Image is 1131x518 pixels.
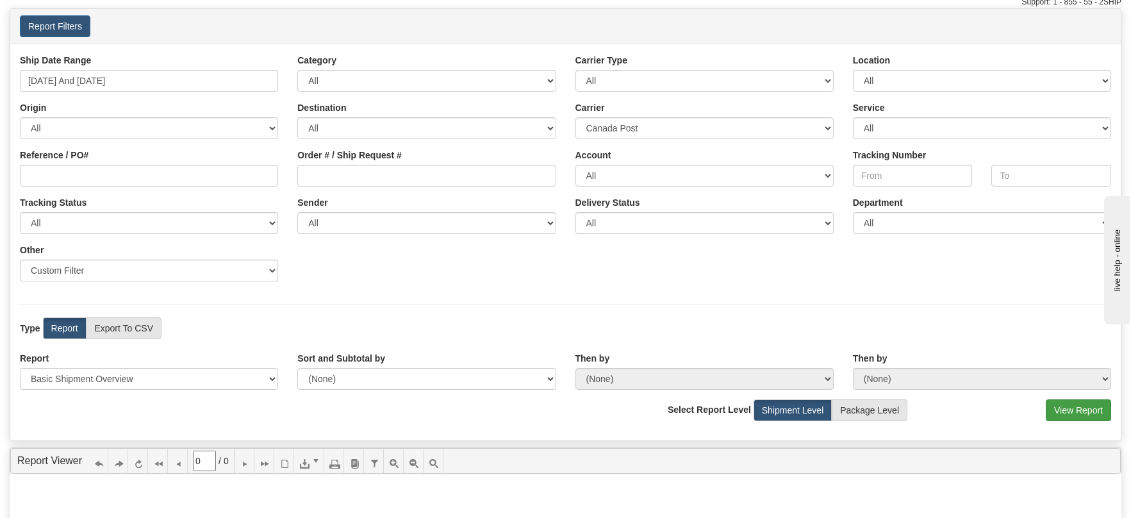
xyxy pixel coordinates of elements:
[297,149,402,162] label: Order # / Ship Request #
[219,455,221,467] span: /
[20,244,44,256] label: Other
[17,455,82,466] a: Report Viewer
[575,54,627,67] label: Carrier Type
[853,101,885,114] label: Service
[20,54,91,67] label: Ship Date Range
[575,149,611,162] label: Account
[853,165,973,187] input: From
[224,455,229,467] span: 0
[10,11,119,21] div: live help - online
[297,196,327,209] label: Sender
[754,399,832,421] label: Shipment Level
[575,352,610,365] label: Then by
[1046,399,1111,421] button: View Report
[832,399,907,421] label: Package Level
[20,352,49,365] label: Report
[86,317,161,339] label: Export To CSV
[20,196,87,209] label: Tracking Status
[43,317,87,339] label: Report
[991,165,1111,187] input: To
[297,352,385,365] label: Sort and Subtotal by
[853,196,903,209] label: Department
[668,403,751,416] label: Select Report Level
[20,322,40,335] label: Type
[20,15,90,37] button: Report Filters
[20,149,88,162] label: Reference / PO#
[853,54,890,67] label: Location
[853,149,926,162] label: Tracking Number
[20,101,46,114] label: Origin
[575,101,605,114] label: Carrier
[297,54,336,67] label: Category
[297,101,346,114] label: Destination
[575,196,640,209] label: Please ensure data set in report has been RECENTLY tracked from your Shipment History
[1102,194,1130,324] iframe: chat widget
[575,212,834,234] select: Please ensure data set in report has been RECENTLY tracked from your Shipment History
[853,352,887,365] label: Then by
